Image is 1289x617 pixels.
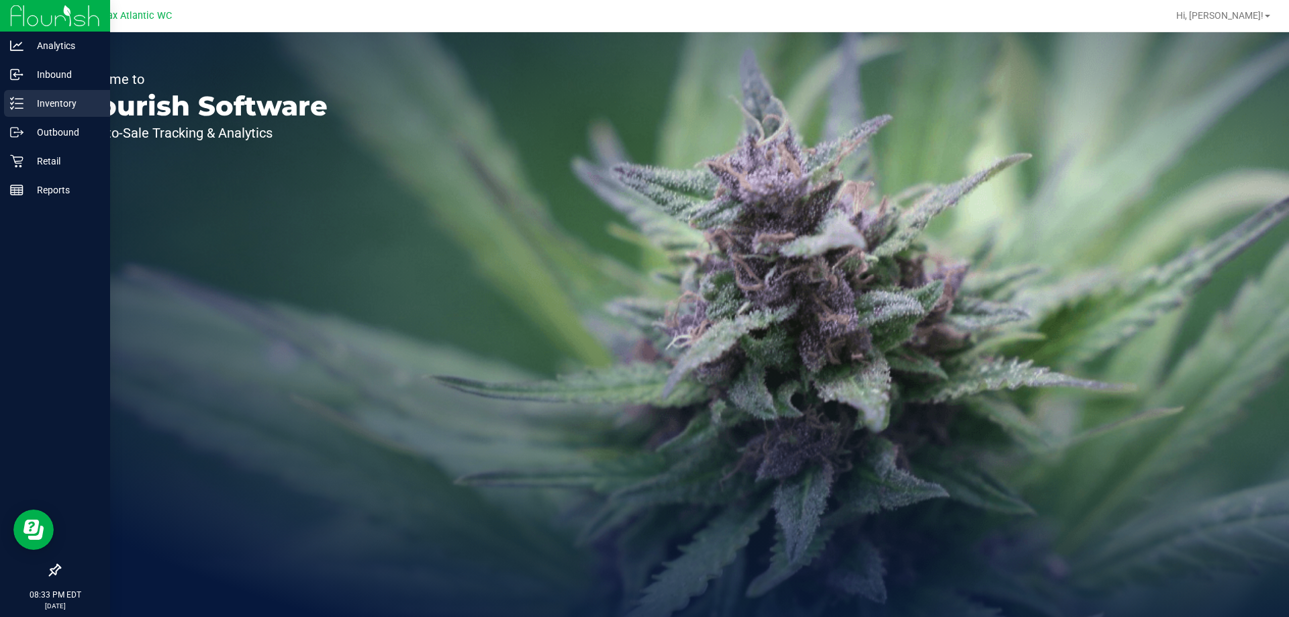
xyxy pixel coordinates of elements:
[10,68,23,81] inline-svg: Inbound
[10,97,23,110] inline-svg: Inventory
[6,601,104,611] p: [DATE]
[10,154,23,168] inline-svg: Retail
[1176,10,1263,21] span: Hi, [PERSON_NAME]!
[23,38,104,54] p: Analytics
[73,126,328,140] p: Seed-to-Sale Tracking & Analytics
[73,73,328,86] p: Welcome to
[23,182,104,198] p: Reports
[10,39,23,52] inline-svg: Analytics
[6,589,104,601] p: 08:33 PM EDT
[23,66,104,83] p: Inbound
[10,183,23,197] inline-svg: Reports
[102,10,172,21] span: Jax Atlantic WC
[73,93,328,120] p: Flourish Software
[23,153,104,169] p: Retail
[23,124,104,140] p: Outbound
[10,126,23,139] inline-svg: Outbound
[23,95,104,111] p: Inventory
[13,510,54,550] iframe: Resource center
